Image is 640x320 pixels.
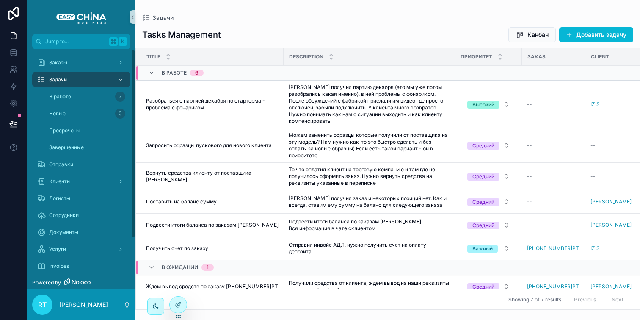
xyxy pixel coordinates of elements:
span: [PERSON_NAME] [590,283,632,290]
a: Можем заменить образцы которые получили от поставщика на эту модель? Нам нужно как-то это быстро ... [289,132,450,159]
span: -- [590,142,596,149]
button: Добавить задачу [559,27,633,42]
div: Высокий [472,101,494,109]
span: Просрочены [49,127,80,134]
div: scrollable content [27,49,135,275]
span: Приоритет [461,53,492,60]
a: Отправки [32,157,130,172]
span: Invoices [49,263,69,270]
a: -- [527,222,580,228]
div: Средний [472,142,494,150]
span: Завершенные [49,144,84,151]
span: Client [591,53,609,60]
button: Jump to...K [32,34,130,49]
span: IZIS [590,245,600,252]
span: Документы [49,229,78,236]
a: [PHONE_NUMBER]РТ [527,245,579,252]
a: Задачи [142,14,174,22]
span: Заказы [49,59,67,66]
a: Получить счет по заказу [146,245,279,252]
a: Select Button [460,137,517,153]
a: Powered by [27,275,135,289]
span: [PHONE_NUMBER]РТ [527,283,579,290]
a: [PERSON_NAME] получил заказ и некоторых позиций нет. Как и всегда, ставим ему сумму на баланс для... [289,195,450,209]
a: -- [527,198,580,205]
div: 0 [115,109,125,119]
a: -- [527,142,580,149]
div: Средний [472,173,494,181]
div: Средний [472,222,494,229]
span: Задачи [49,76,67,83]
a: IZIS [590,101,600,108]
a: -- [527,101,580,108]
span: В ожидании [162,264,198,271]
span: Услуги [49,246,66,253]
span: Отправки [49,161,73,168]
button: Select Button [461,241,516,256]
span: -- [527,222,532,228]
button: Select Button [461,279,516,294]
span: -- [527,101,532,108]
span: Клиенты [49,178,71,185]
span: K [119,38,126,45]
span: Получить счет по заказу [146,245,208,252]
span: Вернуть средства клиенту от поставщика [PERSON_NAME] [146,170,279,183]
span: То что оплатил клиент на торговую компанию и там где не получилось оформить заказ. Нужно вернуть ... [289,166,450,186]
a: Select Button [460,168,517,184]
a: [PERSON_NAME] получил партию декабря (это мы уже потом разобрались какая именно), в ней проблемы ... [289,84,450,125]
a: Select Button [460,240,517,256]
a: В работе7 [42,89,130,104]
span: -- [590,173,596,180]
a: Сотрудники [32,208,130,223]
span: Title [146,53,160,60]
a: [PERSON_NAME] [590,198,632,205]
span: Логисты [49,195,70,202]
span: Поставить на баланс сумму [146,198,217,205]
div: 6 [195,70,199,76]
a: [PERSON_NAME] [590,222,632,228]
p: [PERSON_NAME] [59,301,108,309]
span: В работе [162,70,187,76]
span: В работе [49,93,71,100]
a: Просрочены [42,123,130,138]
div: 7 [115,92,125,102]
a: [PHONE_NUMBER]РТ [527,245,580,252]
span: Ждем вывод средств по заказу [PHONE_NUMBER]РТ [146,283,278,290]
a: Заказы [32,55,130,70]
span: Заказ [527,53,546,60]
a: Новые0 [42,106,130,121]
button: Канбан [508,27,556,42]
a: Ждем вывод средств по заказу [PHONE_NUMBER]РТ [146,283,279,290]
span: -- [527,173,532,180]
span: Задачи [152,14,174,22]
a: Завершенные [42,140,130,155]
a: -- [527,173,580,180]
a: Услуги [32,242,130,257]
a: [PHONE_NUMBER]РТ [527,283,580,290]
a: Документы [32,225,130,240]
span: Jump to... [45,38,106,45]
span: Сотрудники [49,212,79,219]
a: Отправил инвойс АДЛ, нужно получить счет на оплату депозита [289,242,450,255]
a: Select Button [460,96,517,112]
span: Подвести итоги баланса по заказам [PERSON_NAME]. Вся информация в чате склиентом [289,218,450,232]
a: Select Button [460,194,517,210]
a: Подвести итоги баланса по заказам [PERSON_NAME] [146,222,279,228]
button: Select Button [461,194,516,209]
a: Клиенты [32,174,130,189]
button: Select Button [461,169,516,184]
a: Invoices [32,259,130,274]
a: Поставить на баланс сумму [146,198,279,205]
a: Select Button [460,217,517,233]
a: Получили средства от клиента, ждем вывод на наши реквизиты для дальнейшей работы с заказом [289,280,450,293]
